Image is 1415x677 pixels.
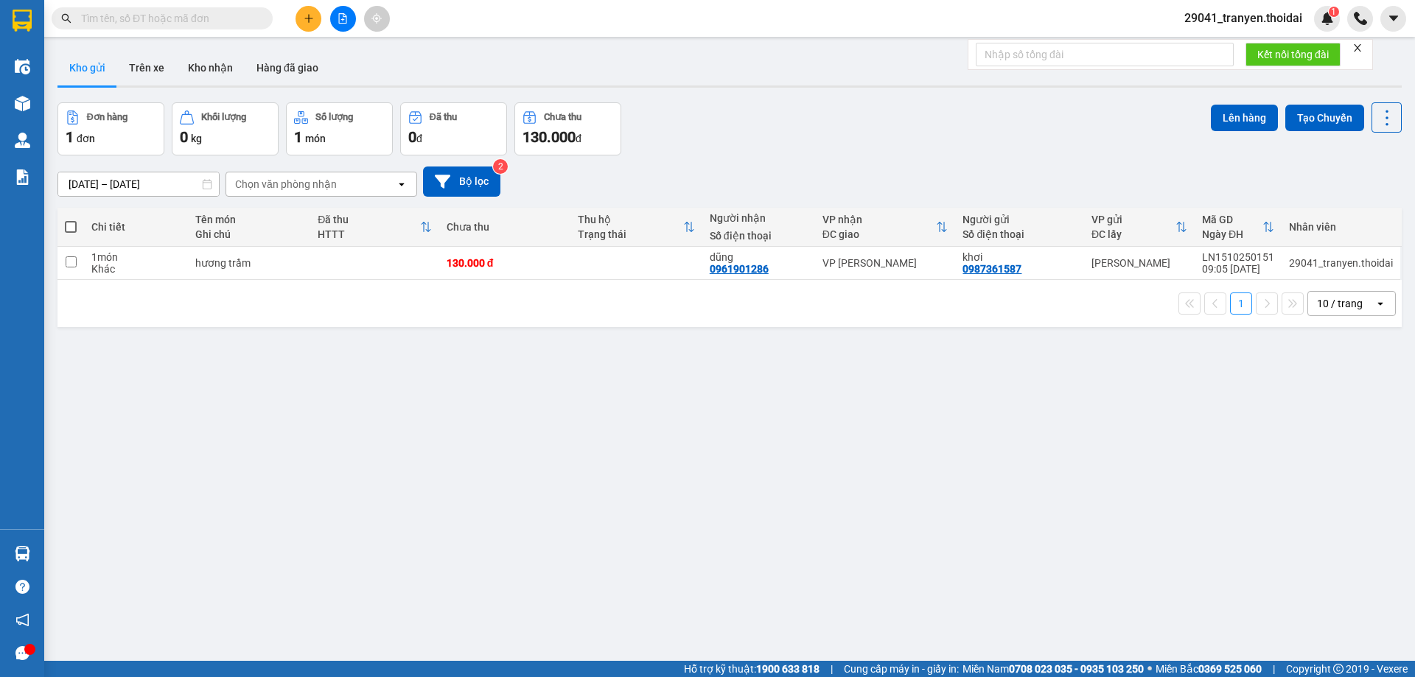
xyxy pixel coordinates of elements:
[286,102,393,155] button: Số lượng1món
[15,546,30,561] img: warehouse-icon
[815,208,956,247] th: Toggle SortBy
[408,128,416,146] span: 0
[81,10,255,27] input: Tìm tên, số ĐT hoặc mã đơn
[1289,257,1393,269] div: 29041_tranyen.thoidai
[195,214,303,225] div: Tên món
[66,128,74,146] span: 1
[15,613,29,627] span: notification
[831,661,833,677] span: |
[1321,12,1334,25] img: icon-new-feature
[962,661,1144,677] span: Miền Nam
[13,10,32,32] img: logo-vxr
[570,208,702,247] th: Toggle SortBy
[15,580,29,594] span: question-circle
[844,661,959,677] span: Cung cấp máy in - giấy in:
[396,178,408,190] svg: open
[91,251,181,263] div: 1 món
[1289,221,1393,233] div: Nhân viên
[544,112,581,122] div: Chưa thu
[430,112,457,122] div: Đã thu
[1091,228,1175,240] div: ĐC lấy
[15,59,30,74] img: warehouse-icon
[1202,228,1262,240] div: Ngày ĐH
[756,663,820,675] strong: 1900 633 818
[330,6,356,32] button: file-add
[15,169,30,185] img: solution-icon
[822,214,937,225] div: VP nhận
[710,263,769,275] div: 0961901286
[91,221,181,233] div: Chi tiết
[523,128,576,146] span: 130.000
[294,128,302,146] span: 1
[1202,214,1262,225] div: Mã GD
[176,50,245,85] button: Kho nhận
[195,228,303,240] div: Ghi chú
[1380,6,1406,32] button: caret-down
[822,228,937,240] div: ĐC giao
[962,214,1076,225] div: Người gửi
[180,128,188,146] span: 0
[87,112,127,122] div: Đơn hàng
[1245,43,1341,66] button: Kết nối tổng đài
[493,159,508,174] sup: 2
[1387,12,1400,25] span: caret-down
[822,257,948,269] div: VP [PERSON_NAME]
[1147,666,1152,672] span: ⚪️
[15,646,29,660] span: message
[61,13,71,24] span: search
[1374,298,1386,309] svg: open
[305,133,326,144] span: món
[1091,257,1187,269] div: [PERSON_NAME]
[1257,46,1329,63] span: Kết nối tổng đài
[1009,663,1144,675] strong: 0708 023 035 - 0935 103 250
[235,177,337,192] div: Chọn văn phòng nhận
[710,230,808,242] div: Số điện thoại
[1331,7,1336,17] span: 1
[245,50,330,85] button: Hàng đã giao
[318,228,419,240] div: HTTT
[1211,105,1278,131] button: Lên hàng
[578,214,683,225] div: Thu hộ
[1195,208,1282,247] th: Toggle SortBy
[514,102,621,155] button: Chưa thu130.000đ
[296,6,321,32] button: plus
[962,263,1021,275] div: 0987361587
[201,112,246,122] div: Khối lượng
[1285,105,1364,131] button: Tạo Chuyến
[710,251,808,263] div: dũng
[400,102,507,155] button: Đã thu0đ
[1173,9,1314,27] span: 29041_tranyen.thoidai
[962,228,1076,240] div: Số điện thoại
[58,172,219,196] input: Select a date range.
[1329,7,1339,17] sup: 1
[1084,208,1195,247] th: Toggle SortBy
[1202,263,1274,275] div: 09:05 [DATE]
[1156,661,1262,677] span: Miền Bắc
[318,214,419,225] div: Đã thu
[191,133,202,144] span: kg
[304,13,314,24] span: plus
[1352,43,1363,53] span: close
[976,43,1234,66] input: Nhập số tổng đài
[57,50,117,85] button: Kho gửi
[1198,663,1262,675] strong: 0369 525 060
[371,13,382,24] span: aim
[364,6,390,32] button: aim
[1230,292,1252,315] button: 1
[195,257,303,269] div: hương trầm
[1354,12,1367,25] img: phone-icon
[684,661,820,677] span: Hỗ trợ kỹ thuật:
[1091,214,1175,225] div: VP gửi
[172,102,279,155] button: Khối lượng0kg
[423,166,500,197] button: Bộ lọc
[310,208,439,247] th: Toggle SortBy
[1333,664,1344,674] span: copyright
[117,50,176,85] button: Trên xe
[710,212,808,224] div: Người nhận
[338,13,348,24] span: file-add
[447,257,564,269] div: 130.000 đ
[15,133,30,148] img: warehouse-icon
[57,102,164,155] button: Đơn hàng1đơn
[1317,296,1363,311] div: 10 / trang
[578,228,683,240] div: Trạng thái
